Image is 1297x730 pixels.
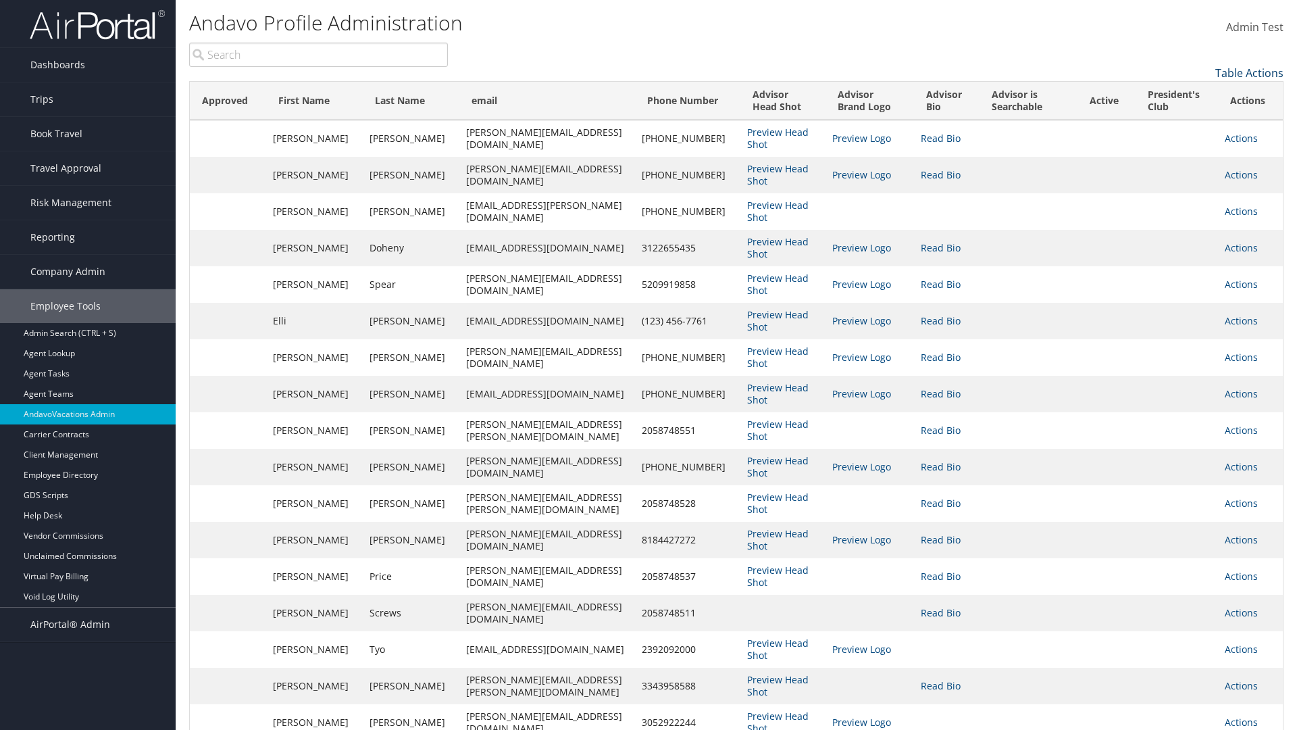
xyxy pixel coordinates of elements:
td: [EMAIL_ADDRESS][PERSON_NAME][DOMAIN_NAME] [459,193,634,230]
a: Read Bio [921,241,961,254]
a: Table Actions [1215,66,1283,80]
td: [PERSON_NAME] [266,522,363,558]
a: Actions [1225,278,1258,291]
td: [PERSON_NAME][EMAIL_ADDRESS][PERSON_NAME][DOMAIN_NAME] [459,412,634,449]
a: Preview Head Shot [747,199,809,224]
span: Dashboards [30,48,85,82]
td: Tyo [363,631,459,668]
a: Preview Logo [832,241,891,254]
td: [PERSON_NAME][EMAIL_ADDRESS][PERSON_NAME][DOMAIN_NAME] [459,485,634,522]
td: 2058748528 [635,485,740,522]
td: [PERSON_NAME][EMAIL_ADDRESS][DOMAIN_NAME] [459,595,634,631]
a: Preview Logo [832,168,891,181]
th: Advisor Brand Logo: activate to sort column ascending [825,82,914,120]
span: Travel Approval [30,151,101,185]
td: [EMAIL_ADDRESS][DOMAIN_NAME] [459,303,634,339]
a: Actions [1225,132,1258,145]
td: [PERSON_NAME] [266,668,363,704]
td: [PERSON_NAME] [266,339,363,376]
a: Read Bio [921,314,961,327]
td: [PERSON_NAME] [266,120,363,157]
a: Actions [1225,205,1258,218]
td: [PERSON_NAME] [363,449,459,485]
a: Read Bio [921,533,961,546]
a: Preview Logo [832,278,891,291]
th: email: activate to sort column ascending [459,82,634,120]
a: Actions [1225,643,1258,656]
td: [PHONE_NUMBER] [635,120,740,157]
a: Preview Logo [832,387,891,400]
th: Advisor Bio: activate to sort column ascending [914,82,980,120]
span: Admin Test [1226,20,1283,34]
td: [PERSON_NAME][EMAIL_ADDRESS][DOMAIN_NAME] [459,449,634,485]
td: [PERSON_NAME] [363,522,459,558]
td: [PERSON_NAME][EMAIL_ADDRESS][PERSON_NAME][DOMAIN_NAME] [459,668,634,704]
th: Advisor Head Shot: activate to sort column ascending [740,82,825,120]
a: Read Bio [921,424,961,437]
td: [PERSON_NAME] [266,157,363,193]
th: Advisor is Searchable: activate to sort column ascending [980,82,1077,120]
td: [PERSON_NAME] [266,558,363,595]
a: Preview Head Shot [747,491,809,516]
td: [PERSON_NAME] [266,595,363,631]
td: [PERSON_NAME] [363,412,459,449]
td: 2058748511 [635,595,740,631]
td: [PERSON_NAME] [363,193,459,230]
th: President's Club: activate to sort column ascending [1136,82,1219,120]
td: 8184427272 [635,522,740,558]
span: AirPortal® Admin [30,608,110,641]
td: 2392092000 [635,631,740,668]
a: Preview Head Shot [747,272,809,297]
a: Read Bio [921,570,961,583]
a: Preview Head Shot [747,381,809,406]
a: Preview Head Shot [747,637,809,662]
th: Actions [1218,82,1283,120]
td: [PERSON_NAME] [266,376,363,412]
a: Preview Head Shot [747,345,809,370]
td: [EMAIL_ADDRESS][DOMAIN_NAME] [459,230,634,266]
input: Search [189,43,448,67]
a: Preview Head Shot [747,418,809,443]
td: [PERSON_NAME] [266,631,363,668]
td: Doheny [363,230,459,266]
td: 2058748537 [635,558,740,595]
a: Preview Head Shot [747,454,809,479]
a: Preview Logo [832,314,891,327]
td: 2058748551 [635,412,740,449]
a: Read Bio [921,606,961,619]
th: Approved: activate to sort column ascending [190,82,266,120]
a: Actions [1225,570,1258,583]
td: [PHONE_NUMBER] [635,339,740,376]
td: [PERSON_NAME] [363,485,459,522]
td: 5209919858 [635,266,740,303]
a: Actions [1225,460,1258,473]
img: airportal-logo.png [30,9,165,41]
span: Company Admin [30,255,105,289]
td: [PERSON_NAME] [363,157,459,193]
td: 3343958588 [635,668,740,704]
a: Read Bio [921,460,961,473]
a: Read Bio [921,497,961,510]
th: Active: activate to sort column ascending [1077,82,1136,120]
td: (123) 456-7761 [635,303,740,339]
td: [PHONE_NUMBER] [635,193,740,230]
td: [PERSON_NAME][EMAIL_ADDRESS][DOMAIN_NAME] [459,266,634,303]
span: Trips [30,82,53,116]
a: Actions [1225,314,1258,327]
a: Preview Head Shot [747,527,809,552]
a: Admin Test [1226,7,1283,49]
span: Risk Management [30,186,111,220]
a: Actions [1225,716,1258,729]
td: [PERSON_NAME] [363,339,459,376]
td: [PERSON_NAME][EMAIL_ADDRESS][DOMAIN_NAME] [459,558,634,595]
td: [PERSON_NAME] [363,120,459,157]
td: [PERSON_NAME] [266,449,363,485]
td: [PERSON_NAME][EMAIL_ADDRESS][DOMAIN_NAME] [459,120,634,157]
span: Reporting [30,220,75,254]
th: Last Name: activate to sort column ascending [363,82,459,120]
td: [PHONE_NUMBER] [635,376,740,412]
a: Actions [1225,168,1258,181]
th: First Name: activate to sort column ascending [266,82,363,120]
h1: Andavo Profile Administration [189,9,919,37]
td: [EMAIL_ADDRESS][DOMAIN_NAME] [459,631,634,668]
